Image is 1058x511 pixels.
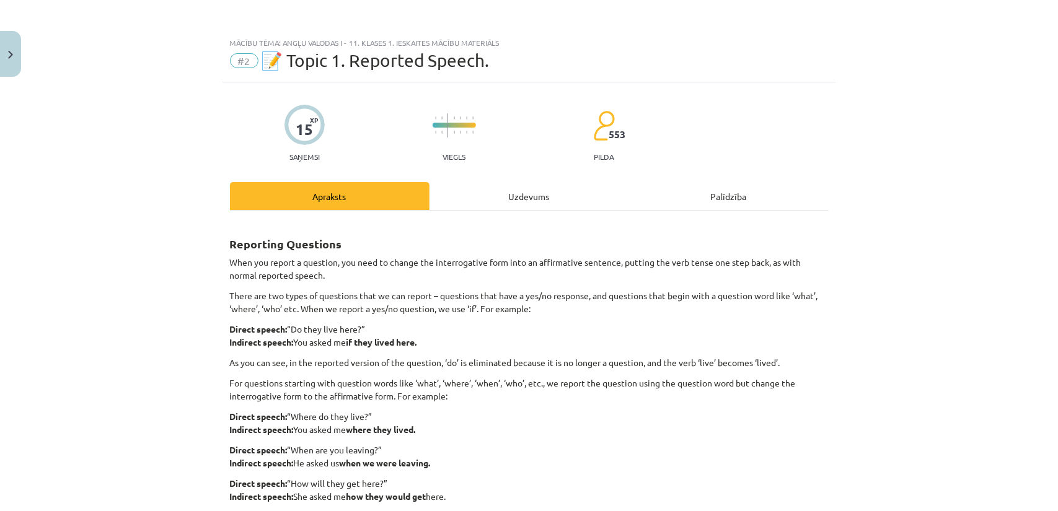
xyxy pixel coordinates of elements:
[472,131,474,134] img: icon-short-line-57e1e144782c952c97e751825c79c345078a6d821885a25fce030b3d8c18986b.svg
[296,121,313,138] div: 15
[230,444,288,455] strong: Direct speech:
[466,116,467,120] img: icon-short-line-57e1e144782c952c97e751825c79c345078a6d821885a25fce030b3d8c18986b.svg
[435,131,436,134] img: icon-short-line-57e1e144782c952c97e751825c79c345078a6d821885a25fce030b3d8c18986b.svg
[609,129,625,140] span: 553
[230,424,294,435] strong: Indirect speech:
[230,491,294,502] strong: Indirect speech:
[230,377,829,403] p: For questions starting with question words like ‘what’, ‘where’, ‘when’, ‘who’, etc., we report t...
[441,116,443,120] img: icon-short-line-57e1e144782c952c97e751825c79c345078a6d821885a25fce030b3d8c18986b.svg
[230,457,294,468] strong: Indirect speech:
[230,53,258,68] span: #2
[310,116,318,123] span: XP
[454,116,455,120] img: icon-short-line-57e1e144782c952c97e751825c79c345078a6d821885a25fce030b3d8c18986b.svg
[230,411,288,422] strong: Direct speech:
[230,336,294,347] strong: Indirect speech:
[230,237,342,251] strong: Reporting Questions
[629,182,829,210] div: Palīdzība
[230,478,288,489] strong: Direct speech:
[230,443,829,470] p: “When are you leaving?” He asked us
[472,116,474,120] img: icon-short-line-57e1e144782c952c97e751825c79c345078a6d821885a25fce030b3d8c18986b.svg
[230,289,829,315] p: There are two types of questions that we can report – questions that have a yes/no response, and ...
[8,51,13,59] img: icon-close-lesson-0947bae3869378f0d4975bcd49f059093ad1ed9edebbc8119c70593378902aed.svg
[230,323,829,349] p: “Do they live here?” You asked me
[284,152,325,161] p: Saņemsi
[230,182,430,210] div: Apraksts
[230,477,829,503] p: “How will they get here?” She asked me here.
[447,113,449,138] img: icon-long-line-d9ea69661e0d244f92f715978eff75569469978d946b2353a9bb055b3ed8787d.svg
[346,336,417,347] strong: if they lived here.
[230,38,829,47] div: Mācību tēma: Angļu valodas i - 11. klases 1. ieskaites mācību materiāls
[346,424,416,435] strong: where they lived.
[443,152,465,161] p: Viegls
[466,131,467,134] img: icon-short-line-57e1e144782c952c97e751825c79c345078a6d821885a25fce030b3d8c18986b.svg
[460,116,461,120] img: icon-short-line-57e1e144782c952c97e751825c79c345078a6d821885a25fce030b3d8c18986b.svg
[594,152,614,161] p: pilda
[230,410,829,436] p: “Where do they live?” You asked me
[340,457,431,468] strong: when we were leaving.
[262,50,490,71] span: 📝 Topic 1. Reported Speech.
[460,131,461,134] img: icon-short-line-57e1e144782c952c97e751825c79c345078a6d821885a25fce030b3d8c18986b.svg
[430,182,629,210] div: Uzdevums
[230,323,288,334] strong: Direct speech:
[435,116,436,120] img: icon-short-line-57e1e144782c952c97e751825c79c345078a6d821885a25fce030b3d8c18986b.svg
[346,491,426,502] strong: how they would get
[230,256,829,282] p: When you report a question, you need to change the interrogative form into an affirmative sentenc...
[441,131,443,134] img: icon-short-line-57e1e144782c952c97e751825c79c345078a6d821885a25fce030b3d8c18986b.svg
[230,356,829,369] p: As you can see, in the reported version of the question, ‘do’ is eliminated because it is no long...
[454,131,455,134] img: icon-short-line-57e1e144782c952c97e751825c79c345078a6d821885a25fce030b3d8c18986b.svg
[593,110,615,141] img: students-c634bb4e5e11cddfef0936a35e636f08e4e9abd3cc4e673bd6f9a4125e45ecb1.svg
